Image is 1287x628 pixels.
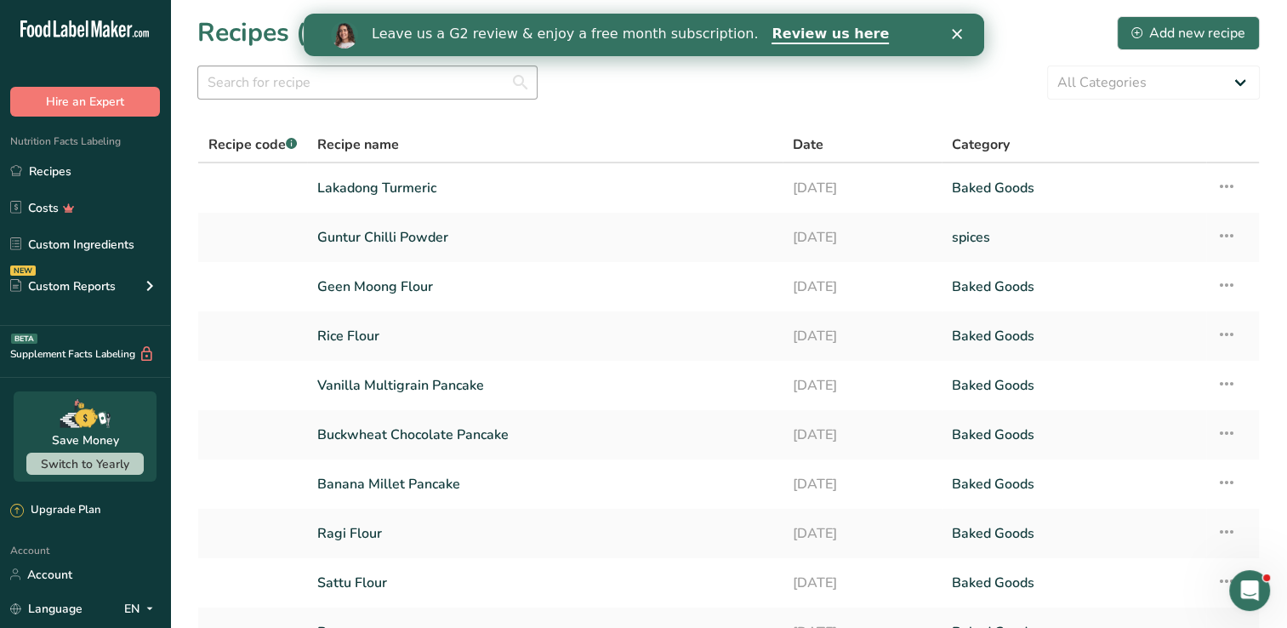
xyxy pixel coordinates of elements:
a: Ragi Flour [317,516,772,551]
a: spices [952,220,1196,255]
div: Add new recipe [1131,23,1245,43]
a: Banana Millet Pancake [317,466,772,502]
span: Date [793,134,823,155]
a: Buckwheat Chocolate Pancake [317,417,772,453]
a: Sattu Flour [317,565,772,601]
a: [DATE] [793,170,931,206]
a: Baked Goods [952,565,1196,601]
h1: Recipes (69) [197,14,345,52]
a: Baked Goods [952,170,1196,206]
button: Switch to Yearly [26,453,144,475]
div: Custom Reports [10,277,116,295]
a: Language [10,594,83,624]
span: Recipe code [208,135,297,154]
a: Lakadong Turmeric [317,170,772,206]
a: Baked Goods [952,318,1196,354]
a: [DATE] [793,318,931,354]
a: [DATE] [793,368,931,403]
iframe: Intercom live chat banner [304,14,984,56]
span: Recipe name [317,134,399,155]
a: [DATE] [793,565,931,601]
a: Rice Flour [317,318,772,354]
div: BETA [11,334,37,344]
span: Category [952,134,1010,155]
button: Hire an Expert [10,87,160,117]
iframe: Intercom live chat [1229,570,1270,611]
a: Baked Goods [952,516,1196,551]
div: Upgrade Plan [10,502,100,519]
a: Geen Moong Flour [317,269,772,305]
button: Add new recipe [1117,16,1260,50]
div: NEW [10,265,36,276]
a: Baked Goods [952,368,1196,403]
a: Guntur Chilli Powder [317,220,772,255]
a: [DATE] [793,417,931,453]
a: Vanilla Multigrain Pancake [317,368,772,403]
div: Close [648,15,665,26]
a: [DATE] [793,516,931,551]
input: Search for recipe [197,66,538,100]
a: Baked Goods [952,466,1196,502]
div: EN [124,598,160,619]
a: Baked Goods [952,417,1196,453]
a: [DATE] [793,269,931,305]
a: [DATE] [793,466,931,502]
a: Baked Goods [952,269,1196,305]
a: [DATE] [793,220,931,255]
span: Switch to Yearly [41,456,129,472]
div: Save Money [52,431,119,449]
